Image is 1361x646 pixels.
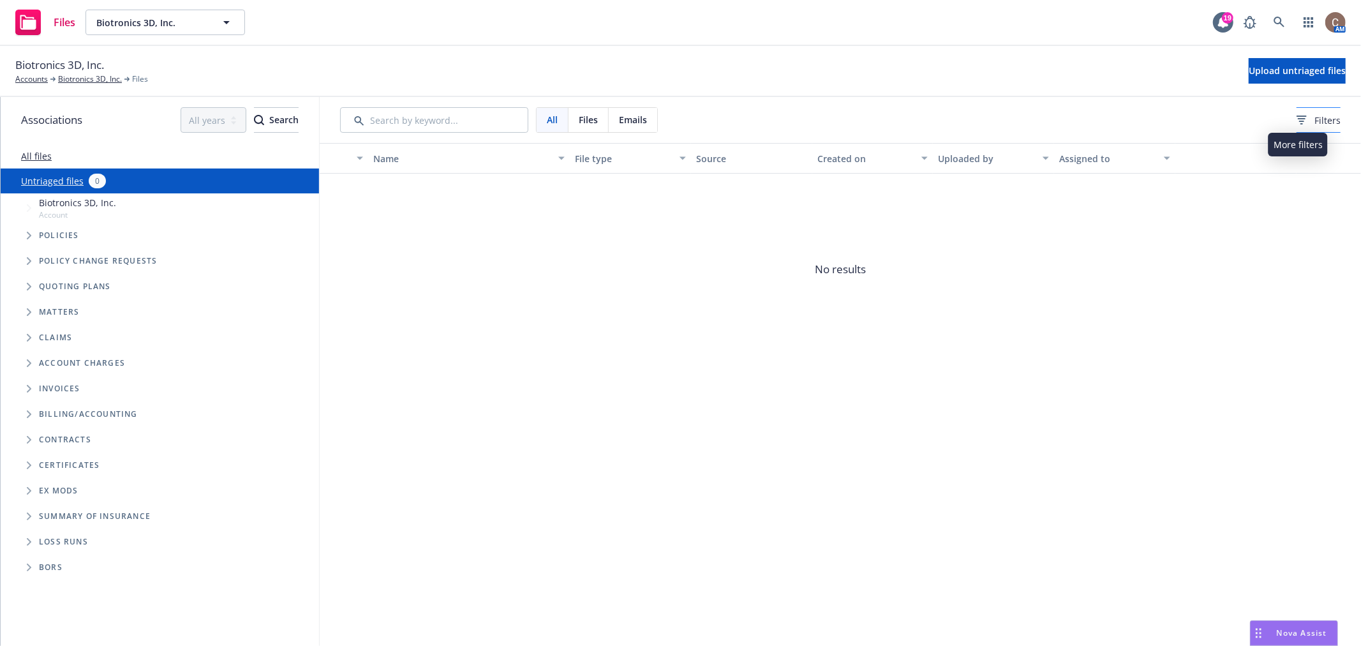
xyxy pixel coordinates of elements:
span: Associations [21,112,82,128]
span: Claims [39,334,72,342]
span: Nova Assist [1277,627,1327,638]
span: Loss Runs [39,538,88,546]
button: Filters [1297,107,1341,133]
button: Assigned to [1054,143,1175,174]
span: Quoting plans [39,283,111,290]
div: Tree Example [1,193,319,402]
a: Switch app [1296,10,1321,35]
button: Created on [812,143,933,174]
span: Ex Mods [39,487,78,495]
span: Filters [1314,114,1341,127]
span: Summary of insurance [39,513,151,520]
div: Assigned to [1059,152,1156,165]
div: Search [254,108,299,132]
img: photo [1325,12,1346,33]
div: Source [696,152,807,165]
input: Search by keyword... [340,107,528,133]
div: Drag to move [1251,621,1267,645]
a: Files [10,4,80,40]
div: Folder Tree Example [1,402,319,580]
span: Certificates [39,462,100,469]
a: Accounts [15,73,48,85]
button: File type [570,143,691,174]
span: Biotronics 3D, Inc. [39,196,116,209]
button: Nova Assist [1250,620,1338,646]
button: Source [691,143,812,174]
button: SearchSearch [254,107,299,133]
svg: Search [254,115,264,125]
a: Untriaged files [21,174,84,188]
div: Uploaded by [938,152,1035,165]
span: Account charges [39,359,125,367]
span: Files [54,17,75,27]
button: Upload untriaged files [1249,58,1346,84]
span: Policies [39,232,79,239]
span: Biotronics 3D, Inc. [96,16,207,29]
span: Account [39,209,116,220]
span: No results [320,174,1361,365]
div: File type [575,152,672,165]
a: Search [1267,10,1292,35]
a: Report a Bug [1237,10,1263,35]
button: Uploaded by [933,143,1054,174]
span: Files [579,113,598,126]
span: All [547,113,558,126]
button: Name [368,143,570,174]
span: Billing/Accounting [39,410,138,418]
span: Policy change requests [39,257,157,265]
span: Emails [619,113,647,126]
span: Biotronics 3D, Inc. [15,57,104,73]
a: All files [21,150,52,162]
span: Upload untriaged files [1249,64,1346,77]
button: Biotronics 3D, Inc. [86,10,245,35]
span: Contracts [39,436,91,444]
span: Matters [39,308,79,316]
span: Invoices [39,385,80,393]
span: Files [132,73,148,85]
span: BORs [39,564,63,571]
div: 19 [1222,12,1233,24]
a: Biotronics 3D, Inc. [58,73,122,85]
div: Created on [817,152,914,165]
div: Name [373,152,551,165]
span: Filters [1297,114,1341,127]
div: 0 [89,174,106,188]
